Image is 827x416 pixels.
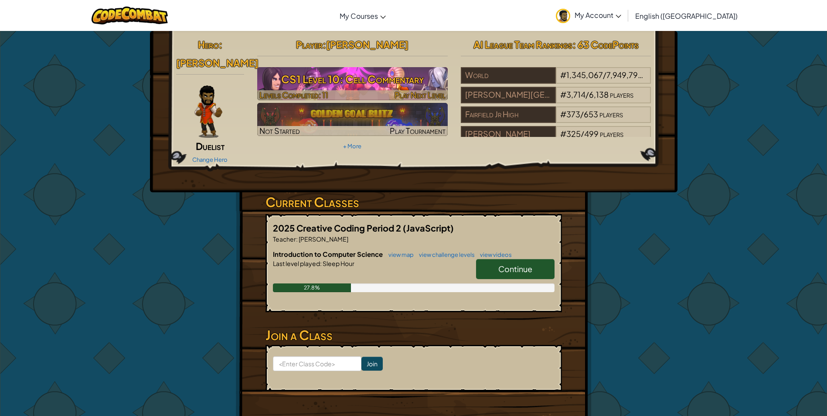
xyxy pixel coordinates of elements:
[273,283,351,292] div: 27.8%
[296,235,298,243] span: :
[461,115,651,125] a: Fairfield Jr High#373/653players
[461,87,556,103] div: [PERSON_NAME][GEOGRAPHIC_DATA]
[631,4,742,27] a: English ([GEOGRAPHIC_DATA])
[273,222,403,233] span: 2025 Creative Coding Period 2
[575,10,621,20] span: My Account
[273,356,361,371] input: <Enter Class Code>
[584,109,598,119] span: 653
[635,11,738,20] span: English ([GEOGRAPHIC_DATA])
[273,259,320,267] span: Last level played
[219,38,222,51] span: :
[610,89,633,99] span: players
[340,11,378,20] span: My Courses
[384,251,414,258] a: view map
[296,38,323,51] span: Player
[265,325,562,345] h3: Join a Class
[589,89,609,99] span: 6,138
[584,129,599,139] span: 499
[257,69,448,89] h3: CS1 Level 10: Cell Commentary
[176,57,259,69] span: [PERSON_NAME]
[560,89,566,99] span: #
[257,103,448,136] a: Not StartedPlay Tournament
[298,235,348,243] span: [PERSON_NAME]
[257,103,448,136] img: Golden Goal
[599,109,623,119] span: players
[498,264,532,274] span: Continue
[461,106,556,123] div: Fairfield Jr High
[560,70,566,80] span: #
[273,235,296,243] span: Teacher
[323,38,326,51] span: :
[572,38,639,51] span: : 63 CodePoints
[560,109,566,119] span: #
[343,143,361,150] a: + More
[192,156,228,163] a: Change Hero
[476,251,512,258] a: view videos
[92,7,168,24] img: CodeCombat logo
[259,126,300,136] span: Not Started
[580,109,584,119] span: /
[273,250,384,258] span: Introduction to Computer Science
[322,259,354,267] span: Sleep Hour
[566,109,580,119] span: 373
[259,90,328,100] span: Levels Completed: 11
[461,134,651,144] a: [PERSON_NAME]#325/499players
[461,126,556,143] div: [PERSON_NAME]
[581,129,584,139] span: /
[551,2,626,29] a: My Account
[265,192,562,212] h3: Current Classes
[560,129,566,139] span: #
[461,75,651,85] a: World#1,345,067/7,949,796players
[556,9,570,23] img: avatar
[566,89,585,99] span: 3,714
[566,129,581,139] span: 325
[473,38,572,51] span: AI League Team Rankings
[415,251,475,258] a: view challenge levels
[566,70,603,80] span: 1,345,067
[257,67,448,100] a: Play Next Level
[603,70,606,80] span: /
[390,126,446,136] span: Play Tournament
[461,95,651,105] a: [PERSON_NAME][GEOGRAPHIC_DATA]#3,714/6,138players
[326,38,408,51] span: [PERSON_NAME]
[320,259,322,267] span: :
[361,357,383,371] input: Join
[403,222,454,233] span: (JavaScript)
[257,67,448,100] img: CS1 Level 10: Cell Commentary
[600,129,623,139] span: players
[196,140,225,152] span: Duelist
[644,70,667,80] span: players
[395,90,446,100] span: Play Next Level
[461,67,556,84] div: World
[198,38,219,51] span: Hero
[606,70,643,80] span: 7,949,796
[335,4,390,27] a: My Courses
[585,89,589,99] span: /
[194,85,222,138] img: duelist-pose.png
